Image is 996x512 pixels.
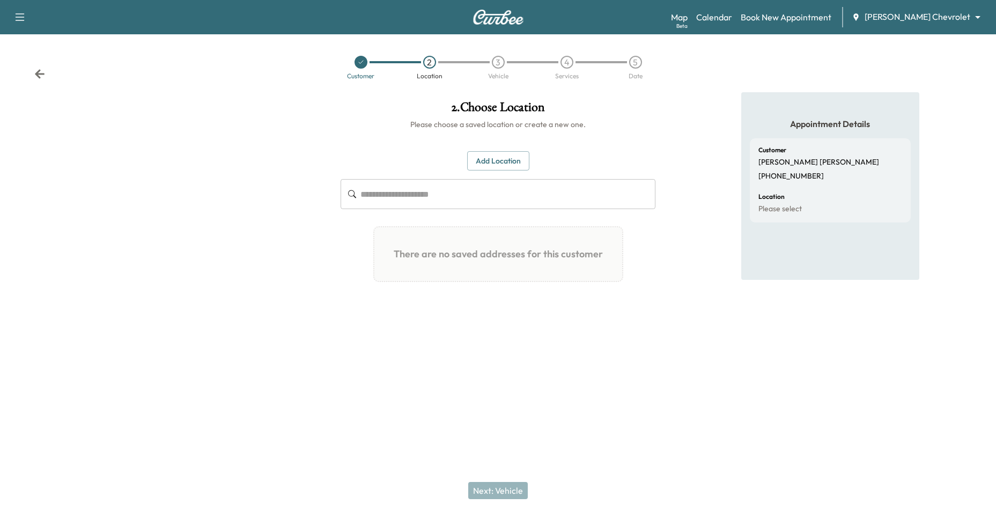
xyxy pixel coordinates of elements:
h6: Customer [758,147,786,153]
h6: Please choose a saved location or create a new one. [341,119,655,130]
h1: 2 . Choose Location [341,101,655,119]
div: Location [417,73,442,79]
div: Customer [347,73,374,79]
a: Calendar [696,11,732,24]
a: MapBeta [671,11,688,24]
a: Book New Appointment [741,11,831,24]
button: Add Location [467,151,529,171]
div: Services [555,73,579,79]
div: Beta [676,22,688,30]
img: Curbee Logo [473,10,524,25]
div: 4 [560,56,573,69]
h1: There are no saved addresses for this customer [383,236,614,272]
div: Date [629,73,643,79]
div: 2 [423,56,436,69]
div: Back [34,69,45,79]
h6: Location [758,194,785,200]
div: 5 [629,56,642,69]
span: [PERSON_NAME] Chevrolet [865,11,970,23]
div: Vehicle [488,73,508,79]
p: Please select [758,204,802,214]
p: [PHONE_NUMBER] [758,172,824,181]
p: [PERSON_NAME] [PERSON_NAME] [758,158,879,167]
h5: Appointment Details [750,118,911,130]
div: 3 [492,56,505,69]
